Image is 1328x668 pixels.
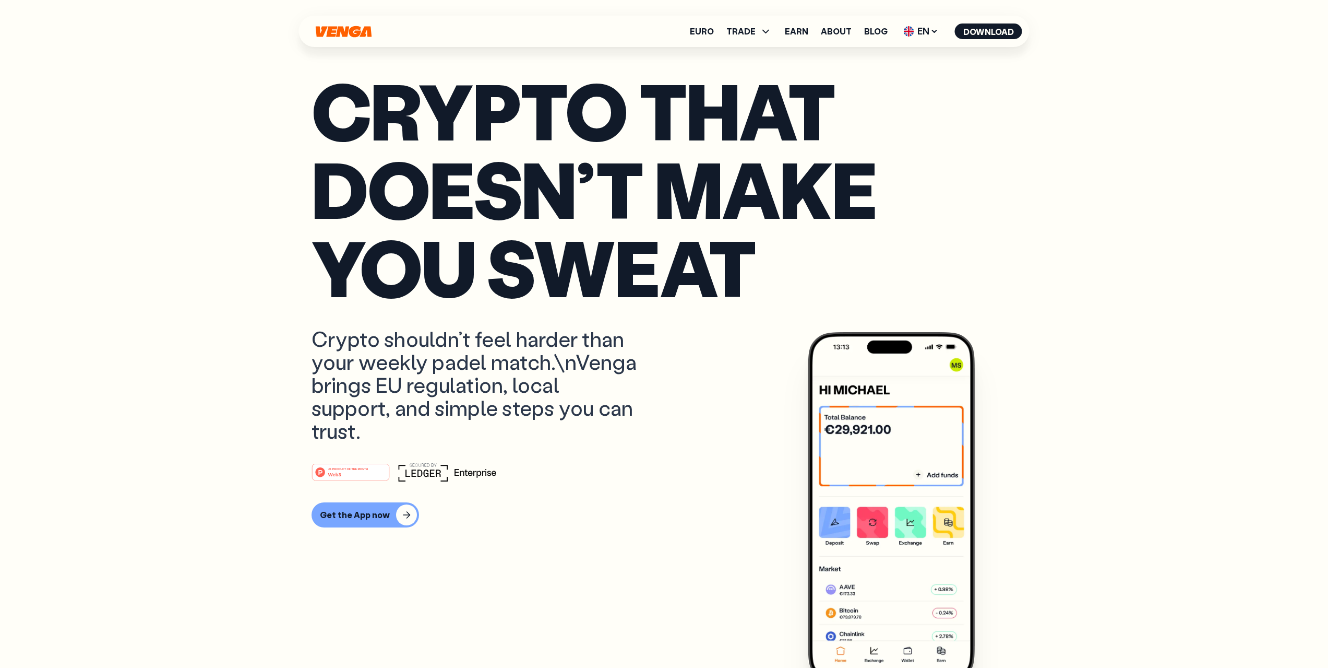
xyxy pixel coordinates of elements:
[864,27,888,36] a: Blog
[904,26,914,37] img: flag-uk
[312,502,1017,528] a: Get the App now
[955,24,1022,39] button: Download
[821,27,852,36] a: About
[312,71,1017,306] p: Crypto that doesn’t make you sweat
[900,23,942,40] span: EN
[315,26,373,38] svg: Home
[320,510,390,520] div: Get the App now
[312,327,641,442] p: Crypto shouldn’t feel harder than your weekly padel match.\nVenga brings EU regulation, local sup...
[726,27,756,36] span: TRADE
[726,25,772,38] span: TRADE
[328,467,368,471] tspan: #1 PRODUCT OF THE MONTH
[690,27,714,36] a: Euro
[312,470,390,483] a: #1 PRODUCT OF THE MONTHWeb3
[785,27,808,36] a: Earn
[312,502,419,528] button: Get the App now
[328,472,341,477] tspan: Web3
